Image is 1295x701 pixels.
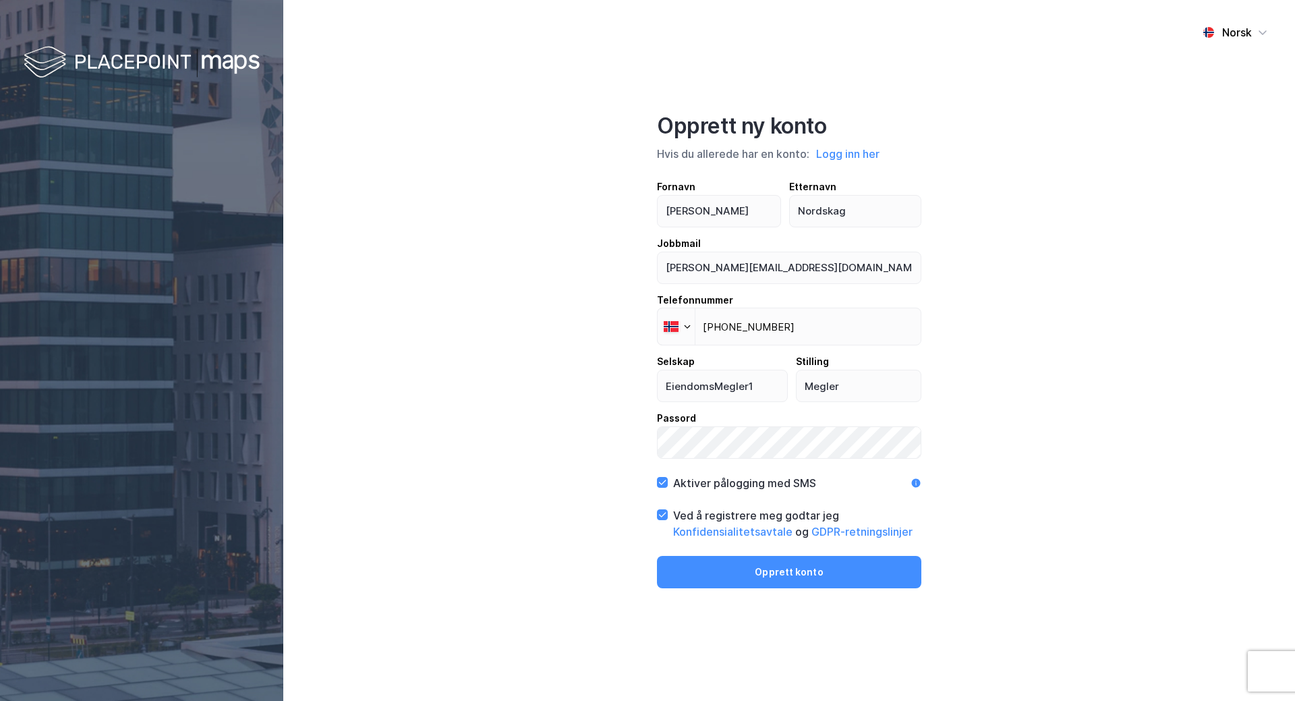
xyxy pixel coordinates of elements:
[789,179,922,195] div: Etternavn
[657,292,921,308] div: Telefonnummer
[657,354,788,370] div: Selskap
[657,410,921,426] div: Passord
[657,179,781,195] div: Fornavn
[657,235,921,252] div: Jobbmail
[812,145,884,163] button: Logg inn her
[1222,24,1252,40] div: Norsk
[796,354,922,370] div: Stilling
[657,556,921,588] button: Opprett konto
[24,43,260,83] img: logo-white.f07954bde2210d2a523dddb988cd2aa7.svg
[1228,636,1295,701] div: Kontrollprogram for chat
[673,507,921,540] div: Ved å registrere meg godtar jeg og
[657,308,921,345] input: Telefonnummer
[657,113,921,140] div: Opprett ny konto
[657,145,921,163] div: Hvis du allerede har en konto:
[673,475,816,491] div: Aktiver pålogging med SMS
[658,308,695,345] div: Norway: + 47
[1228,636,1295,701] iframe: Chat Widget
